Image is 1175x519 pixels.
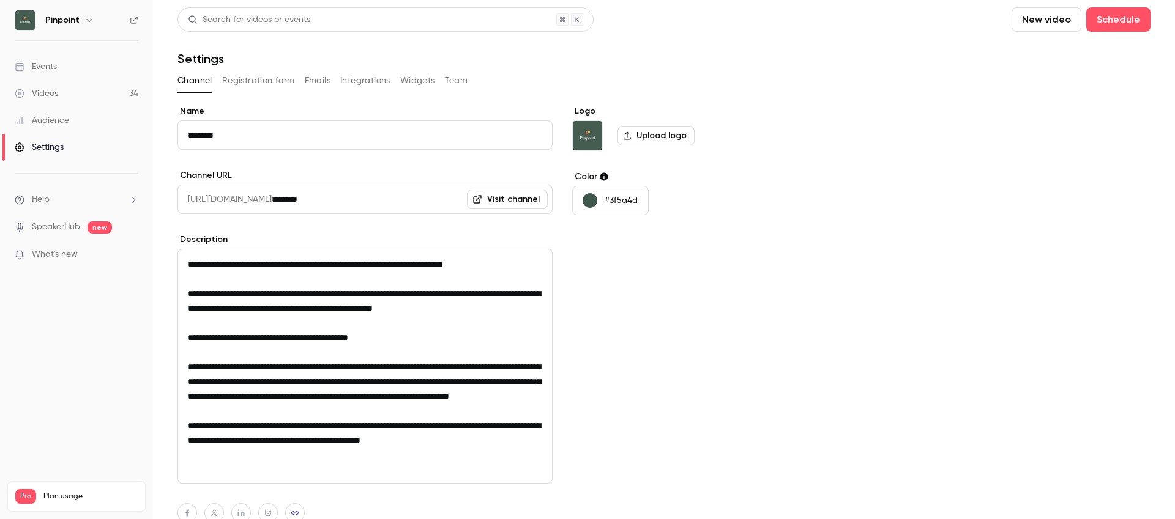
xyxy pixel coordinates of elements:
[572,105,760,117] label: Logo
[573,121,602,150] img: Pinpoint
[32,221,80,234] a: SpeakerHub
[177,71,212,90] button: Channel
[305,71,330,90] button: Emails
[43,491,138,501] span: Plan usage
[32,193,50,206] span: Help
[88,221,112,234] span: new
[15,141,64,153] div: Settings
[177,234,553,246] label: Description
[222,71,295,90] button: Registration form
[340,71,390,90] button: Integrations
[572,105,760,151] section: Logo
[45,14,80,26] h6: Pinpoint
[177,185,272,214] span: [URL][DOMAIN_NAME]
[15,87,58,100] div: Videos
[15,489,36,504] span: Pro
[177,105,553,117] label: Name
[15,61,57,73] div: Events
[467,190,548,209] a: Visit channel
[445,71,468,90] button: Team
[617,126,695,145] label: Upload logo
[15,114,69,127] div: Audience
[188,13,310,26] div: Search for videos or events
[1012,7,1081,32] button: New video
[177,51,224,66] h1: Settings
[400,71,435,90] button: Widgets
[15,10,35,30] img: Pinpoint
[15,193,138,206] li: help-dropdown-opener
[605,194,638,207] p: #3f5a4d
[572,186,649,215] button: #3f5a4d
[177,169,553,182] label: Channel URL
[32,248,78,261] span: What's new
[1086,7,1151,32] button: Schedule
[124,249,138,260] iframe: Noticeable Trigger
[572,171,760,183] label: Color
